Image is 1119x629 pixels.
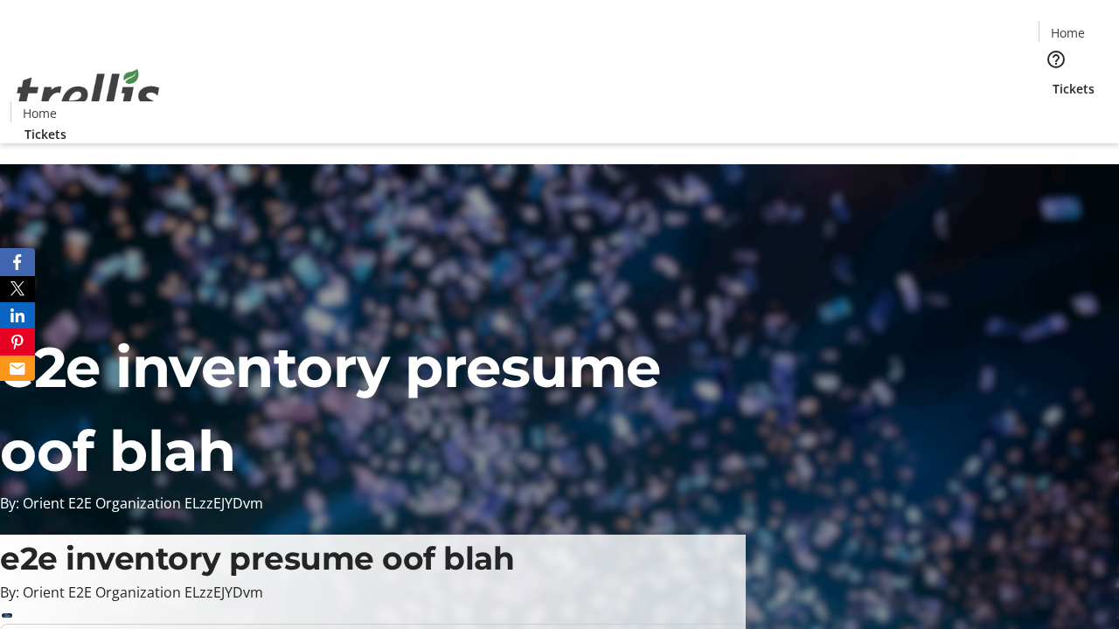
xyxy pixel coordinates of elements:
[23,104,57,122] span: Home
[24,125,66,143] span: Tickets
[1039,98,1074,133] button: Cart
[1039,42,1074,77] button: Help
[10,125,80,143] a: Tickets
[11,104,67,122] a: Home
[1039,24,1095,42] a: Home
[1053,79,1095,98] span: Tickets
[1051,24,1085,42] span: Home
[10,50,166,137] img: Orient E2E Organization ELzzEJYDvm's Logo
[1039,79,1109,98] a: Tickets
